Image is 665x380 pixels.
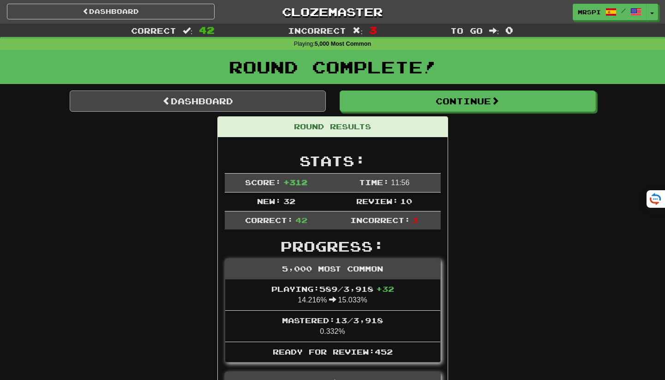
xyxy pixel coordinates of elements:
[573,4,647,20] a: MrsPi /
[315,41,371,47] strong: 5,000 Most Common
[225,310,440,342] li: 0.332%
[359,178,389,187] span: Time:
[450,26,483,35] span: To go
[183,27,193,35] span: :
[257,197,281,205] span: New:
[271,284,394,293] span: Playing: 589 / 3,918
[376,284,394,293] span: + 32
[199,24,215,36] span: 42
[505,24,513,36] span: 0
[288,26,346,35] span: Incorrect
[283,197,295,205] span: 32
[391,179,409,187] span: 11 : 56
[350,216,410,224] span: Incorrect:
[225,279,440,311] li: 14.216% 15.033%
[340,90,596,112] button: Continue
[7,4,215,19] a: Dashboard
[273,347,393,356] span: Ready for Review: 452
[353,27,363,35] span: :
[225,239,441,254] h2: Progress:
[70,90,326,112] a: Dashboard
[225,153,441,169] h2: Stats:
[245,178,281,187] span: Score:
[282,316,383,325] span: Mastered: 13 / 3,918
[295,216,307,224] span: 42
[283,178,307,187] span: + 312
[131,26,176,35] span: Correct
[218,117,448,137] div: Round Results
[225,259,440,279] div: 5,000 Most Common
[578,8,601,16] span: MrsPi
[228,4,436,20] a: Clozemaster
[3,58,662,76] h1: Round Complete!
[621,7,626,14] span: /
[369,24,377,36] span: 3
[356,197,398,205] span: Review:
[400,197,412,205] span: 10
[489,27,499,35] span: :
[412,216,418,224] span: 3
[245,216,293,224] span: Correct:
